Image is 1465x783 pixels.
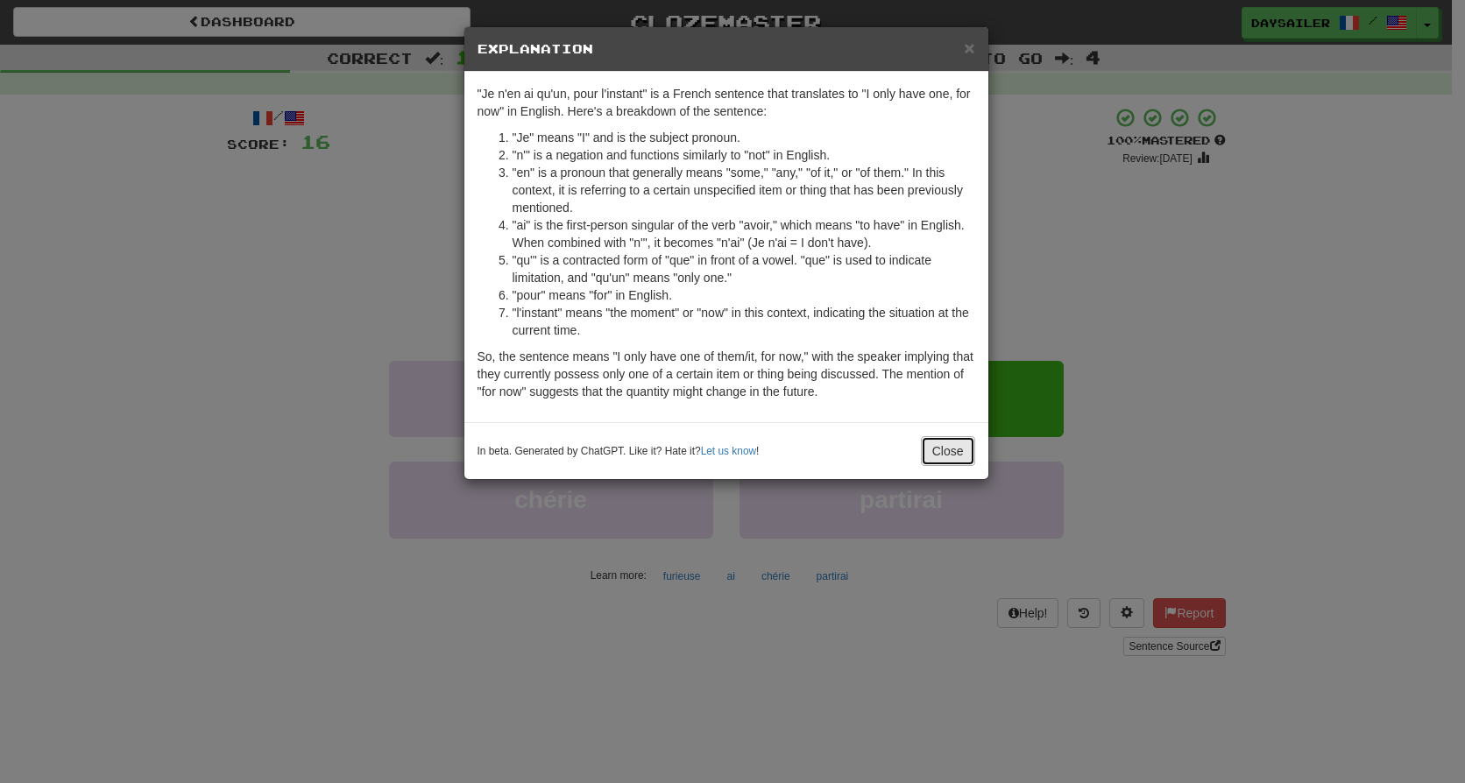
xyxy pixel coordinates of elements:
small: In beta. Generated by ChatGPT. Like it? Hate it? ! [478,444,760,459]
li: "ai" is the first-person singular of the verb "avoir," which means "to have" in English. When com... [513,216,975,251]
li: "Je" means "I" and is the subject pronoun. [513,129,975,146]
li: "pour" means "for" in English. [513,286,975,304]
span: × [964,38,974,58]
p: So, the sentence means "I only have one of them/it, for now," with the speaker implying that they... [478,348,975,400]
h5: Explanation [478,40,975,58]
li: "l'instant" means "the moment" or "now" in this context, indicating the situation at the current ... [513,304,975,339]
p: "Je n'en ai qu'un, pour l'instant" is a French sentence that translates to "I only have one, for ... [478,85,975,120]
button: Close [921,436,975,466]
a: Let us know [701,445,756,457]
button: Close [964,39,974,57]
li: "qu'" is a contracted form of "que" in front of a vowel. "que" is used to indicate limitation, an... [513,251,975,286]
li: "en" is a pronoun that generally means "some," "any," "of it," or "of them." In this context, it ... [513,164,975,216]
li: "n'" is a negation and functions similarly to "not" in English. [513,146,975,164]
